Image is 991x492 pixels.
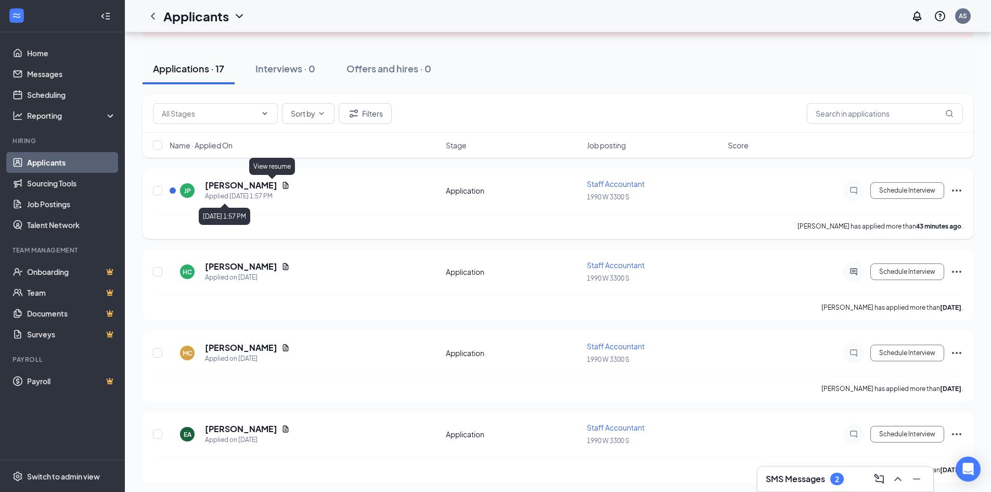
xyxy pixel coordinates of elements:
[950,266,963,278] svg: Ellipses
[27,324,116,345] a: SurveysCrown
[205,261,277,272] h5: [PERSON_NAME]
[205,435,290,445] div: Applied on [DATE]
[587,423,645,432] span: Staff Accountant
[12,136,114,145] div: Hiring
[873,473,885,485] svg: ComposeMessage
[317,109,326,118] svg: ChevronDown
[11,10,22,21] svg: WorkstreamLogo
[940,466,961,474] b: [DATE]
[934,10,946,22] svg: QuestionInfo
[27,84,116,105] a: Scheduling
[587,356,629,363] span: 1990 W 3300 S
[728,140,749,150] span: Score
[12,246,114,255] div: Team Management
[587,342,645,351] span: Staff Accountant
[871,471,887,487] button: ComposeMessage
[281,425,290,433] svg: Document
[587,179,645,188] span: Staff Accountant
[890,471,906,487] button: ChevronUp
[587,140,626,150] span: Job posting
[766,473,825,485] h3: SMS Messages
[249,158,295,175] div: View resume
[27,194,116,215] a: Job Postings
[281,344,290,352] svg: Document
[446,140,467,150] span: Stage
[821,465,963,474] p: [PERSON_NAME] has applied more than .
[959,11,967,20] div: AS
[27,43,116,64] a: Home
[184,186,191,195] div: JP
[847,186,860,195] svg: ChatInactive
[27,261,116,282] a: OnboardingCrown
[27,110,117,121] div: Reporting
[835,475,839,484] div: 2
[587,274,629,282] span: 1990 W 3300 S
[821,303,963,312] p: [PERSON_NAME] has applied more than .
[163,7,229,25] h1: Applicants
[27,303,116,324] a: DocumentsCrown
[205,342,277,354] h5: [PERSON_NAME]
[261,109,269,118] svg: ChevronDown
[587,260,645,270] span: Staff Accountant
[281,262,290,271] svg: Document
[911,10,923,22] svg: Notifications
[847,268,860,276] svg: ActiveChat
[233,10,246,22] svg: ChevronDown
[291,110,315,117] span: Sort by
[870,182,944,199] button: Schedule Interview
[183,268,192,276] div: HC
[870,426,944,443] button: Schedule Interview
[446,185,581,196] div: Application
[27,173,116,194] a: Sourcing Tools
[12,110,23,121] svg: Analysis
[27,282,116,303] a: TeamCrown
[147,10,159,22] svg: ChevronLeft
[587,437,629,445] span: 1990 W 3300 S
[956,457,981,482] div: Open Intercom Messenger
[205,272,290,283] div: Applied on [DATE]
[205,423,277,435] h5: [PERSON_NAME]
[282,103,334,124] button: Sort byChevronDown
[870,345,944,361] button: Schedule Interview
[27,64,116,84] a: Messages
[170,140,233,150] span: Name · Applied On
[821,384,963,393] p: [PERSON_NAME] has applied more than .
[892,473,904,485] svg: ChevronUp
[205,180,277,191] h5: [PERSON_NAME]
[950,428,963,440] svg: Ellipses
[847,430,860,438] svg: ChatInactive
[162,108,256,119] input: All Stages
[27,215,116,235] a: Talent Network
[908,471,925,487] button: Minimize
[950,347,963,359] svg: Ellipses
[12,355,114,364] div: Payroll
[205,191,290,201] div: Applied [DATE] 1:57 PM
[870,263,944,280] button: Schedule Interview
[27,371,116,392] a: PayrollCrown
[446,348,581,358] div: Application
[910,473,923,485] svg: Minimize
[945,109,954,118] svg: MagnifyingGlass
[255,62,315,75] div: Interviews · 0
[199,208,250,225] div: [DATE] 1:57 PM
[281,181,290,190] svg: Document
[587,193,629,201] span: 1990 W 3300 S
[205,354,290,364] div: Applied on [DATE]
[183,349,192,358] div: MC
[446,429,581,439] div: Application
[797,222,963,231] p: [PERSON_NAME] has applied more than .
[446,267,581,277] div: Application
[339,103,392,124] button: Filter Filters
[807,103,963,124] input: Search in applications
[916,222,961,230] b: 43 minutes ago
[27,152,116,173] a: Applicants
[950,184,963,197] svg: Ellipses
[940,304,961,311] b: [DATE]
[27,471,100,482] div: Switch to admin view
[346,62,431,75] div: Offers and hires · 0
[847,349,860,357] svg: ChatInactive
[12,471,23,482] svg: Settings
[100,11,111,21] svg: Collapse
[153,62,224,75] div: Applications · 17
